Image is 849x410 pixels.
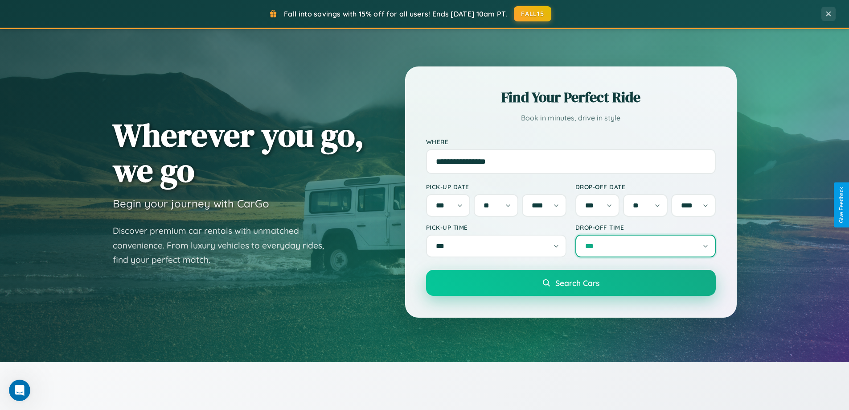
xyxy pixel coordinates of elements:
[284,9,507,18] span: Fall into savings with 15% off for all users! Ends [DATE] 10am PT.
[113,224,336,267] p: Discover premium car rentals with unmatched convenience. From luxury vehicles to everyday rides, ...
[113,117,364,188] h1: Wherever you go, we go
[426,87,716,107] h2: Find Your Perfect Ride
[426,138,716,145] label: Where
[426,112,716,124] p: Book in minutes, drive in style
[838,187,845,223] div: Give Feedback
[426,224,566,231] label: Pick-up Time
[555,278,599,288] span: Search Cars
[426,183,566,191] label: Pick-up Date
[9,380,30,401] iframe: Intercom live chat
[575,224,716,231] label: Drop-off Time
[426,270,716,296] button: Search Cars
[575,183,716,191] label: Drop-off Date
[113,197,269,210] h3: Begin your journey with CarGo
[514,6,551,21] button: FALL15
